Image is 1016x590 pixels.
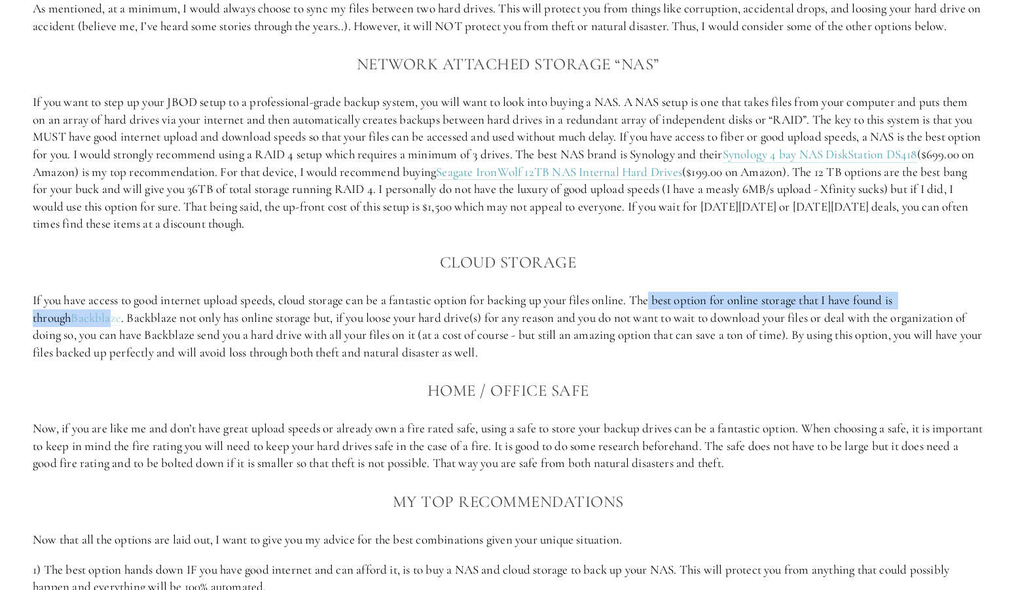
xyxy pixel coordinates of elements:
h3: Network Attached Storage “NAS” [33,51,983,77]
p: If you have access to good internet upload speeds, cloud storage can be a fantastic option for ba... [33,292,983,361]
h3: My Top Recommendations [33,489,983,515]
p: Now that all the options are laid out, I want to give you my advice for the best combinations giv... [33,531,983,549]
a: Seagate IronWolf 12TB NAS Internal Hard Drives [436,164,682,181]
a: Synology 4 bay NAS DiskStation DS418 [723,147,917,163]
p: Now, if you are like me and don’t have great upload speeds or already own a fire rated safe, usin... [33,420,983,472]
a: Backblaze [71,310,121,326]
h3: Home / Office Safe [33,377,983,404]
h3: Cloud Storage [33,249,983,275]
p: If you want to step up your JBOD setup to a professional-grade backup system, you will want to lo... [33,94,983,233]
